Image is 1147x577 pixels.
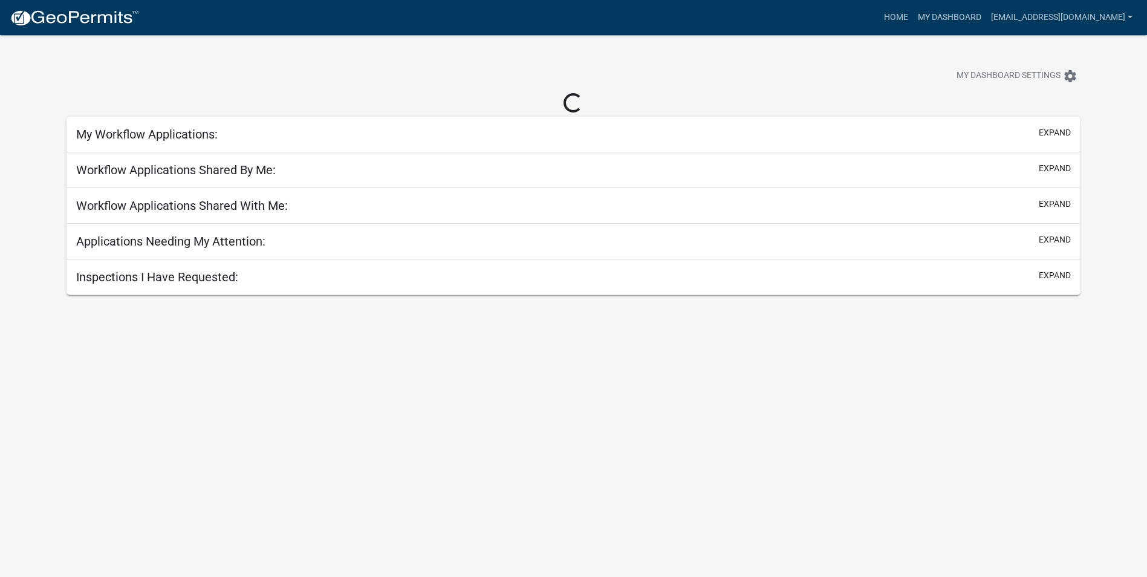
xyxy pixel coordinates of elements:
[1039,269,1071,282] button: expand
[76,127,218,142] h5: My Workflow Applications:
[1039,198,1071,210] button: expand
[76,198,288,213] h5: Workflow Applications Shared With Me:
[1039,126,1071,139] button: expand
[913,6,986,29] a: My Dashboard
[1039,162,1071,175] button: expand
[76,234,265,249] h5: Applications Needing My Attention:
[1063,69,1077,83] i: settings
[947,64,1087,88] button: My Dashboard Settingssettings
[1039,233,1071,246] button: expand
[76,270,238,284] h5: Inspections I Have Requested:
[986,6,1137,29] a: [EMAIL_ADDRESS][DOMAIN_NAME]
[879,6,913,29] a: Home
[957,69,1061,83] span: My Dashboard Settings
[76,163,276,177] h5: Workflow Applications Shared By Me:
